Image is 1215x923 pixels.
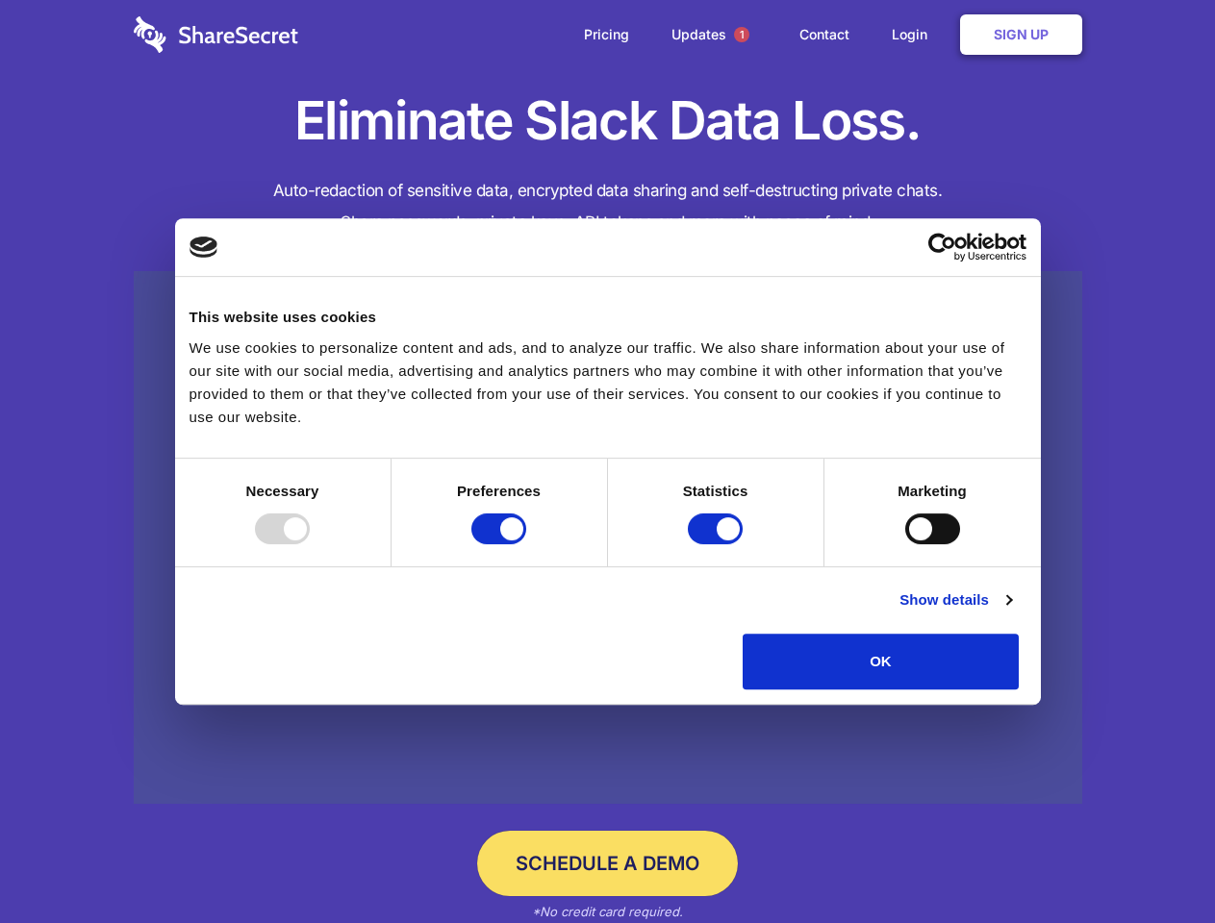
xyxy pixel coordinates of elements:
div: We use cookies to personalize content and ads, and to analyze our traffic. We also share informat... [190,337,1026,429]
a: Contact [780,5,869,64]
strong: Statistics [683,483,748,499]
a: Usercentrics Cookiebot - opens in a new window [858,233,1026,262]
strong: Necessary [246,483,319,499]
a: Wistia video thumbnail [134,271,1082,805]
a: Sign Up [960,14,1082,55]
a: Login [873,5,956,64]
em: *No credit card required. [532,904,683,919]
a: Show details [899,588,1011,611]
h1: Eliminate Slack Data Loss. [134,87,1082,156]
a: Pricing [565,5,648,64]
button: OK [743,634,1019,689]
h4: Auto-redaction of sensitive data, encrypted data sharing and self-destructing private chats. Shar... [134,175,1082,238]
img: logo [190,237,218,258]
span: 1 [734,27,749,42]
a: Schedule a Demo [477,831,738,896]
strong: Marketing [898,483,967,499]
div: This website uses cookies [190,306,1026,329]
strong: Preferences [457,483,541,499]
img: logo-wordmark-white-trans-d4663122ce5f474addd5e946df7df03e33cb6a1c49d2221995e7729f52c070b2.svg [134,16,298,53]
